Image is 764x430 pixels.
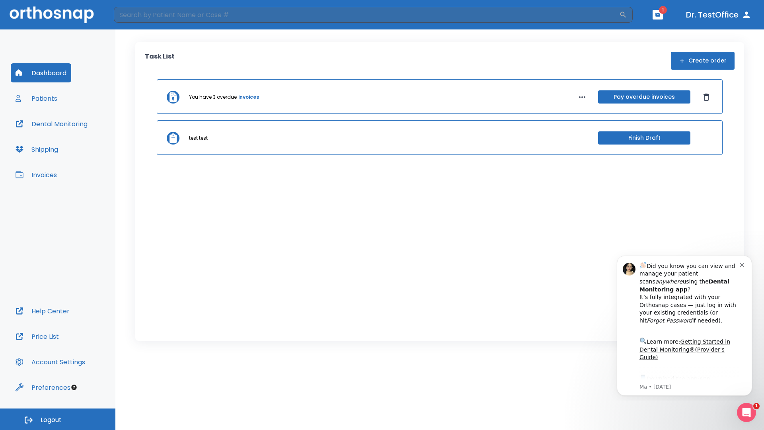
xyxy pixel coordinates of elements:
[753,403,760,409] span: 1
[145,52,175,70] p: Task List
[135,12,141,19] button: Dismiss notification
[238,94,259,101] a: invoices
[700,91,713,104] button: Dismiss
[11,114,92,133] button: Dental Monitoring
[659,6,667,14] span: 1
[114,7,619,23] input: Search by Patient Name or Case #
[11,378,75,397] button: Preferences
[70,384,78,391] div: Tooltip anchor
[11,327,64,346] button: Price List
[35,125,135,166] div: Download the app: | ​ Let us know if you need help getting started!
[671,52,735,70] button: Create order
[11,352,90,371] button: Account Settings
[10,6,94,23] img: Orthosnap
[41,416,62,424] span: Logout
[11,89,62,108] button: Patients
[11,140,63,159] button: Shipping
[598,90,690,104] button: Pay overdue invoices
[11,301,74,321] button: Help Center
[189,135,208,142] p: test test
[11,165,62,184] button: Invoices
[737,403,756,422] iframe: Intercom live chat
[189,94,237,101] p: You have 3 overdue
[683,8,754,22] button: Dr. TestOffice
[35,135,135,142] p: Message from Ma, sent 5w ago
[11,63,71,82] button: Dashboard
[35,127,105,141] a: App Store
[598,131,690,145] button: Finish Draft
[605,248,764,401] iframe: Intercom notifications message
